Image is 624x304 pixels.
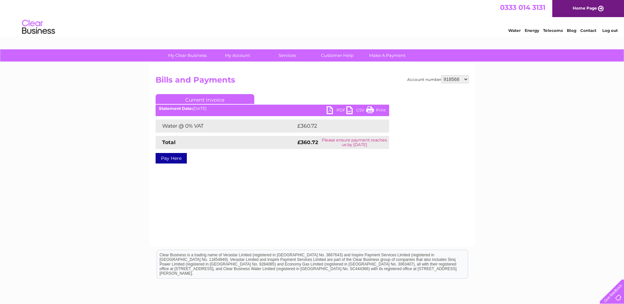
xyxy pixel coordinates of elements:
a: My Account [210,49,264,62]
a: PDF [327,106,346,116]
a: My Clear Business [160,49,214,62]
a: Contact [580,28,596,33]
div: [DATE] [156,106,389,111]
a: Services [260,49,314,62]
a: Print [366,106,386,116]
a: Current Invoice [156,94,254,104]
a: 0333 014 3131 [500,3,545,12]
a: Make A Payment [360,49,414,62]
td: £360.72 [296,119,378,133]
a: Customer Help [310,49,364,62]
b: Statement Date: [159,106,193,111]
a: CSV [346,106,366,116]
div: Account number [407,75,469,83]
img: logo.png [22,17,55,37]
a: Telecoms [543,28,563,33]
a: Energy [525,28,539,33]
h2: Bills and Payments [156,75,469,88]
strong: £360.72 [297,139,318,145]
strong: Total [162,139,176,145]
td: Please ensure payment reaches us by [DATE] [320,136,389,149]
a: Log out [602,28,618,33]
td: Water @ 0% VAT [156,119,296,133]
a: Water [508,28,521,33]
div: Clear Business is a trading name of Verastar Limited (registered in [GEOGRAPHIC_DATA] No. 3667643... [157,4,468,32]
a: Blog [567,28,576,33]
a: Pay Here [156,153,187,164]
